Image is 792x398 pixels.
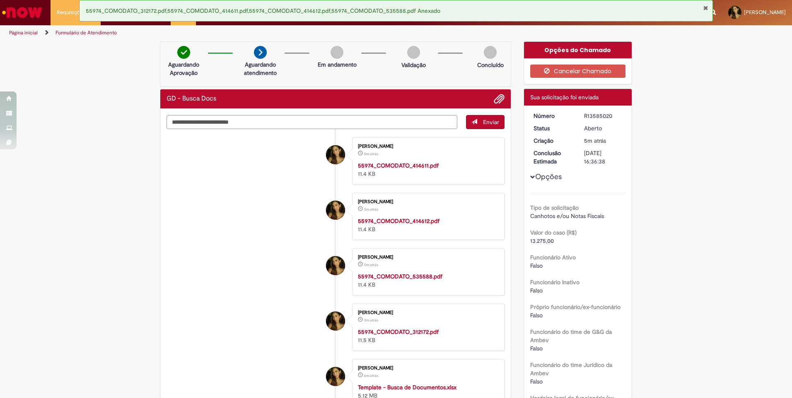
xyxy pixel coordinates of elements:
[466,115,505,129] button: Enviar
[407,46,420,59] img: img-circle-grey.png
[358,328,439,336] a: 55974_COMODATO_312172.pdf
[364,262,378,267] span: 5m atrás
[1,4,43,21] img: ServiceNow
[364,318,378,323] time: 01/10/2025 10:36:31
[483,118,499,126] span: Enviar
[364,373,378,378] span: 6m atrás
[358,161,496,178] div: 11.4 KB
[584,137,606,144] time: 01/10/2025 10:36:34
[164,60,204,77] p: Aguardando Aprovação
[530,212,604,220] span: Canhotos e/ou Notas Fiscais
[530,287,543,294] span: Falso
[527,112,578,120] dt: Número
[326,256,345,275] div: Fernanda Dos Santos Lobato
[167,95,216,103] h2: GD - Busca Docs Histórico de tíquete
[358,217,496,233] div: 11.4 KB
[530,312,543,319] span: Falso
[358,366,496,371] div: [PERSON_NAME]
[358,273,442,280] a: 55974_COMODATO_535588.pdf
[530,254,576,261] b: Funcionário Ativo
[584,137,606,144] span: 5m atrás
[530,378,543,385] span: Falso
[56,29,117,36] a: Formulário de Atendimento
[530,65,626,78] button: Cancelar Chamado
[86,7,440,14] span: 55974_COMODATO_312172.pdf,55974_COMODATO_414611.pdf,55974_COMODATO_414612.pdf,55974_COMODATO_5355...
[401,61,426,69] p: Validação
[530,345,543,352] span: Falso
[358,199,496,204] div: [PERSON_NAME]
[358,144,496,149] div: [PERSON_NAME]
[527,124,578,132] dt: Status
[530,229,577,236] b: Valor do caso (R$)
[358,272,496,289] div: 11.4 KB
[530,278,580,286] b: Funcionário Inativo
[326,312,345,331] div: Fernanda Dos Santos Lobato
[364,151,378,156] span: 5m atrás
[530,361,612,377] b: Funcionário do time Jurídico da Ambev
[331,46,343,59] img: img-circle-grey.png
[744,9,786,16] span: [PERSON_NAME]
[9,29,38,36] a: Página inicial
[584,124,623,132] div: Aberto
[358,162,439,169] a: 55974_COMODATO_414611.pdf
[358,384,456,391] a: Template - Busca de Documentos.xlsx
[364,262,378,267] time: 01/10/2025 10:36:32
[177,46,190,59] img: check-circle-green.png
[703,5,708,11] button: Fechar Notificação
[530,94,599,101] span: Sua solicitação foi enviada
[240,60,280,77] p: Aguardando atendimento
[358,310,496,315] div: [PERSON_NAME]
[358,328,496,344] div: 11.5 KB
[6,25,522,41] ul: Trilhas de página
[584,112,623,120] div: R13585020
[254,46,267,59] img: arrow-next.png
[57,8,86,17] span: Requisições
[318,60,357,69] p: Em andamento
[530,303,621,311] b: Próprio funcionário/ex-funcionário
[326,145,345,164] div: Fernanda Dos Santos Lobato
[584,137,623,145] div: 01/10/2025 10:36:34
[524,42,632,58] div: Opções do Chamado
[326,367,345,386] div: Fernanda Dos Santos Lobato
[364,207,378,212] span: 5m atrás
[167,115,457,129] textarea: Digite sua mensagem aqui...
[364,207,378,212] time: 01/10/2025 10:36:32
[358,217,439,225] a: 55974_COMODATO_414612.pdf
[494,94,505,104] button: Adicionar anexos
[326,201,345,220] div: Fernanda Dos Santos Lobato
[484,46,497,59] img: img-circle-grey.png
[364,151,378,156] time: 01/10/2025 10:36:32
[364,373,378,378] time: 01/10/2025 10:36:21
[584,149,623,165] div: [DATE] 16:36:38
[530,204,579,211] b: Tipo de solicitação
[364,318,378,323] span: 5m atrás
[530,328,612,344] b: Funcionário do time de G&G da Ambev
[530,262,543,269] span: Falso
[477,61,504,69] p: Concluído
[358,255,496,260] div: [PERSON_NAME]
[527,149,578,165] dt: Conclusão Estimada
[527,137,578,145] dt: Criação
[530,237,554,245] span: 13.275,00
